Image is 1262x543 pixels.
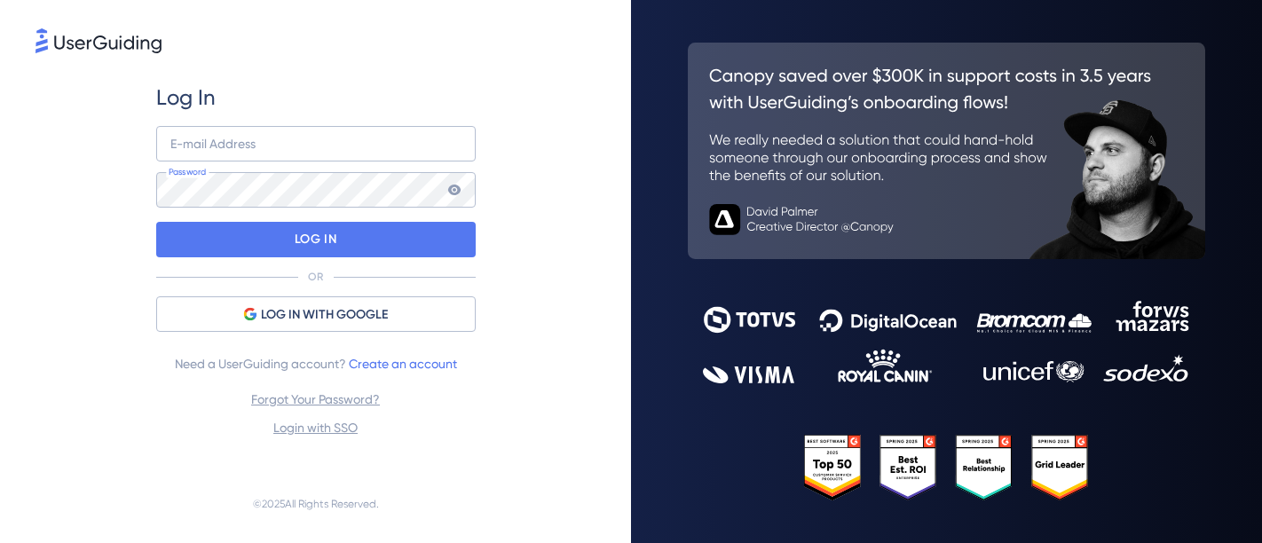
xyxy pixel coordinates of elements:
span: Need a UserGuiding account? [175,353,457,374]
img: 8faab4ba6bc7696a72372aa768b0286c.svg [35,28,162,53]
img: 25303e33045975176eb484905ab012ff.svg [804,435,1089,500]
a: Login with SSO [273,421,358,435]
img: 9302ce2ac39453076f5bc0f2f2ca889b.svg [703,301,1189,383]
p: OR [308,270,323,284]
img: 26c0aa7c25a843aed4baddd2b5e0fa68.svg [688,43,1205,259]
span: LOG IN WITH GOOGLE [261,304,388,326]
a: Create an account [349,357,457,371]
a: Forgot Your Password? [251,392,380,406]
input: example@company.com [156,126,476,161]
span: Log In [156,83,216,112]
p: LOG IN [295,225,336,254]
span: © 2025 All Rights Reserved. [253,493,379,515]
